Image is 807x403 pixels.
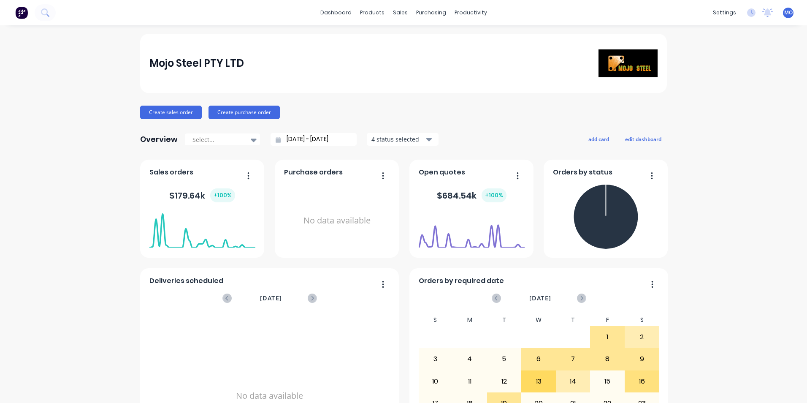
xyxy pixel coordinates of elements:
[169,188,235,202] div: $ 179.64k
[529,294,551,303] span: [DATE]
[284,181,390,261] div: No data available
[620,133,667,144] button: edit dashboard
[556,349,590,370] div: 7
[487,349,521,370] div: 5
[418,314,453,326] div: S
[709,6,740,19] div: settings
[590,314,625,326] div: F
[437,188,506,202] div: $ 684.54k
[389,6,412,19] div: sales
[482,188,506,202] div: + 100 %
[260,294,282,303] span: [DATE]
[419,371,452,392] div: 10
[590,371,624,392] div: 15
[419,276,504,286] span: Orders by required date
[284,167,343,177] span: Purchase orders
[583,133,615,144] button: add card
[487,314,522,326] div: T
[149,55,244,72] div: Mojo Steel PTY LTD
[453,371,487,392] div: 11
[419,167,465,177] span: Open quotes
[15,6,28,19] img: Factory
[556,314,590,326] div: T
[149,167,193,177] span: Sales orders
[625,349,659,370] div: 9
[521,314,556,326] div: W
[367,133,439,146] button: 4 status selected
[450,6,491,19] div: productivity
[522,349,555,370] div: 6
[209,106,280,119] button: Create purchase order
[625,314,659,326] div: S
[452,314,487,326] div: M
[419,349,452,370] div: 3
[412,6,450,19] div: purchasing
[371,135,425,144] div: 4 status selected
[556,371,590,392] div: 14
[625,327,659,348] div: 2
[625,371,659,392] div: 16
[453,349,487,370] div: 4
[522,371,555,392] div: 13
[553,167,612,177] span: Orders by status
[356,6,389,19] div: products
[590,349,624,370] div: 8
[487,371,521,392] div: 12
[140,131,178,148] div: Overview
[140,106,202,119] button: Create sales order
[316,6,356,19] a: dashboard
[784,9,793,16] span: MO
[210,188,235,202] div: + 100 %
[590,327,624,348] div: 1
[598,49,658,77] img: Mojo Steel PTY LTD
